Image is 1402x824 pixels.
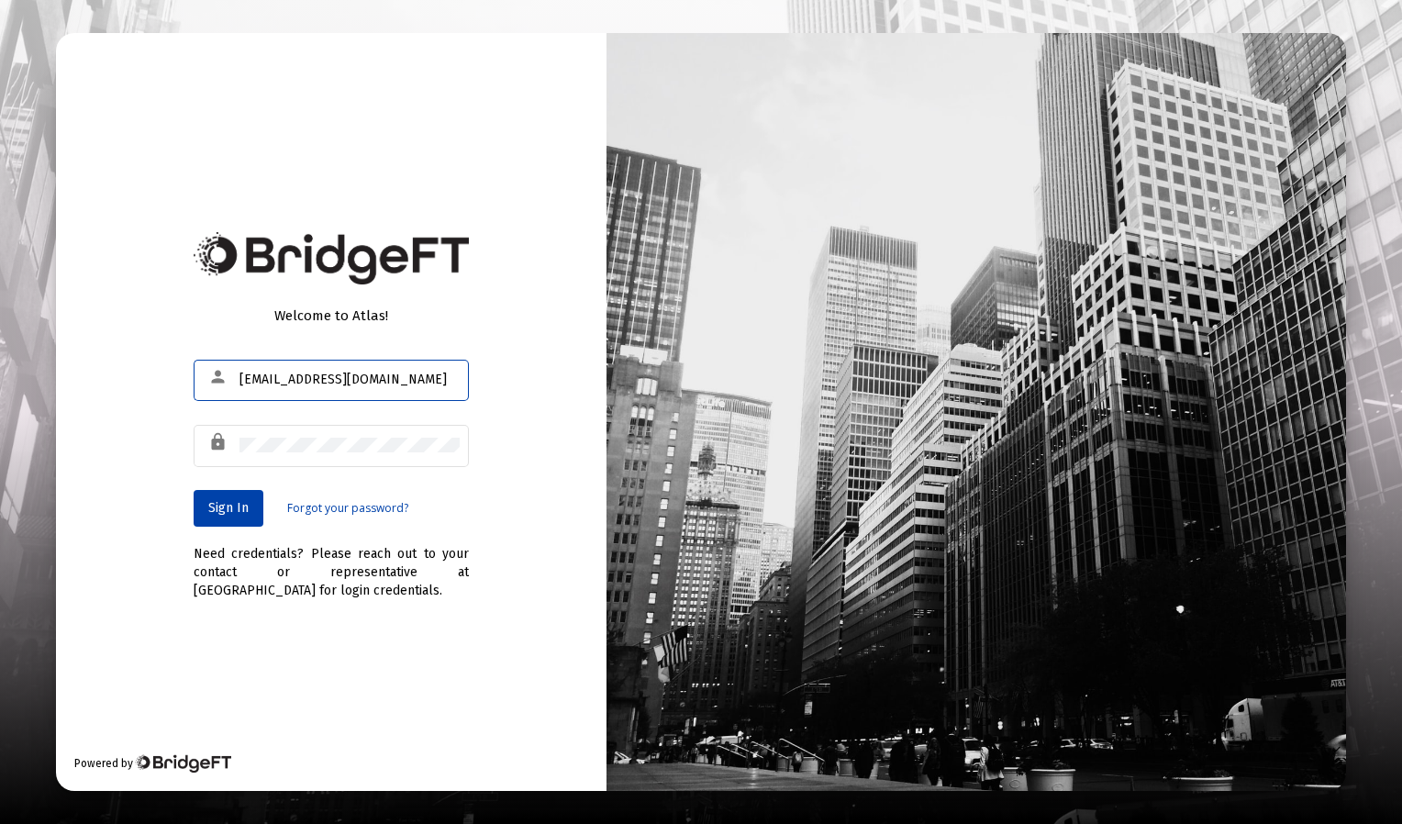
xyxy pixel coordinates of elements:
mat-icon: person [208,366,230,388]
mat-icon: lock [208,431,230,453]
div: Need credentials? Please reach out to your contact or representative at [GEOGRAPHIC_DATA] for log... [194,527,469,600]
span: Sign In [208,500,249,516]
img: Bridge Financial Technology Logo [194,232,469,284]
div: Welcome to Atlas! [194,306,469,325]
img: Bridge Financial Technology Logo [135,754,231,773]
input: Email or Username [239,373,460,387]
div: Powered by [74,754,231,773]
button: Sign In [194,490,263,527]
a: Forgot your password? [287,499,408,518]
